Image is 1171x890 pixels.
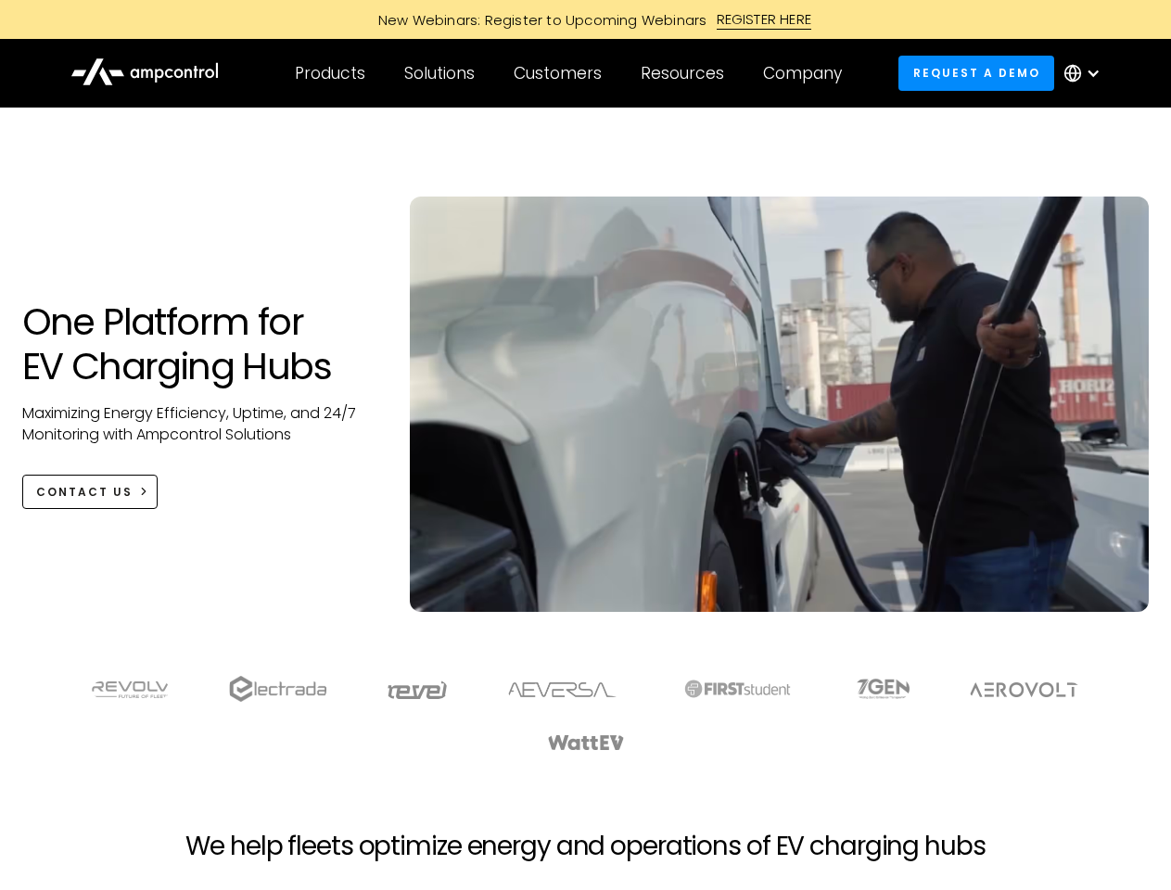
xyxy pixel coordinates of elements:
[22,475,159,509] a: CONTACT US
[36,484,133,501] div: CONTACT US
[514,63,602,83] div: Customers
[898,56,1054,90] a: Request a demo
[641,63,724,83] div: Resources
[295,63,365,83] div: Products
[22,403,374,445] p: Maximizing Energy Efficiency, Uptime, and 24/7 Monitoring with Ampcontrol Solutions
[22,299,374,388] h1: One Platform for EV Charging Hubs
[360,10,717,30] div: New Webinars: Register to Upcoming Webinars
[404,63,475,83] div: Solutions
[169,9,1003,30] a: New Webinars: Register to Upcoming WebinarsREGISTER HERE
[185,831,985,862] h2: We help fleets optimize energy and operations of EV charging hubs
[229,676,326,702] img: electrada logo
[969,682,1079,697] img: Aerovolt Logo
[547,735,625,750] img: WattEV logo
[717,9,812,30] div: REGISTER HERE
[763,63,842,83] div: Company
